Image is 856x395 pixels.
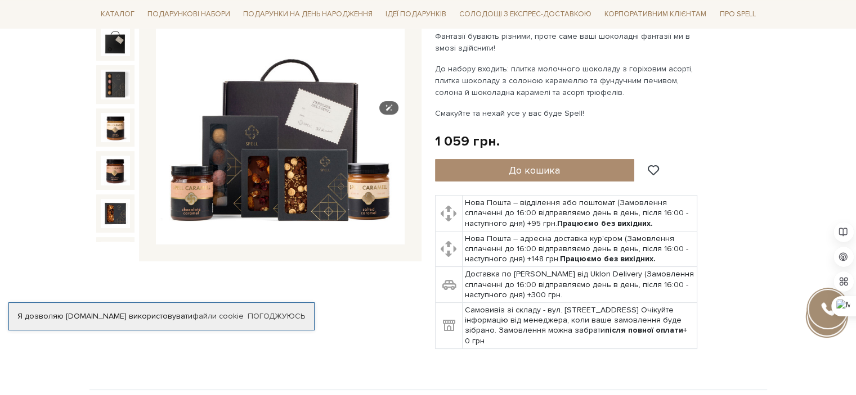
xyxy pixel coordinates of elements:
p: Фантазії бувають різними, проте саме ваші шоколадні фантазії ми в змозі здійснити! [435,30,699,54]
img: Подарунок Шоколадна фантазія [101,156,130,185]
img: Подарунок Шоколадна фантазія [101,70,130,99]
td: Доставка по [PERSON_NAME] від Uklon Delivery (Замовлення сплаченні до 16:00 відправляємо день в д... [462,267,697,303]
p: Смакуйте та нехай усе у вас буде Spell! [435,107,699,119]
a: Солодощі з експрес-доставкою [455,4,596,24]
b: Працюємо без вихідних. [560,254,656,264]
img: Подарунок Шоколадна фантазія [101,242,130,271]
span: Каталог [96,6,139,23]
button: До кошика [435,159,635,181]
td: Нова Пошта – відділення або поштомат (Замовлення сплаченні до 16:00 відправляємо день в день, піс... [462,196,697,231]
span: Подарункові набори [143,6,235,23]
span: Подарунки на День народження [239,6,377,23]
a: файли cookie [192,311,244,321]
a: Погоджуюсь [248,311,305,321]
td: Нова Пошта – адресна доставка кур'єром (Замовлення сплаченні до 16:00 відправляємо день в день, п... [462,231,697,267]
span: Про Spell [715,6,760,23]
td: Самовивіз зі складу - вул. [STREET_ADDRESS] Очікуйте інформацію від менеджера, коли ваше замовлен... [462,303,697,349]
img: Подарунок Шоколадна фантазія [101,27,130,56]
div: 1 059 грн. [435,133,500,150]
b: Працюємо без вихідних. [557,219,653,228]
img: Подарунок Шоколадна фантазія [101,113,130,142]
b: після повної оплати [605,325,683,335]
a: Корпоративним клієнтам [600,4,711,24]
span: Ідеї подарунків [381,6,451,23]
img: Подарунок Шоколадна фантазія [101,199,130,228]
span: До кошика [509,164,560,176]
p: До набору входить: плитка молочного шоколаду з горіховим асорті, плитка шоколаду з солоною караме... [435,63,699,98]
div: Я дозволяю [DOMAIN_NAME] використовувати [9,311,314,321]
